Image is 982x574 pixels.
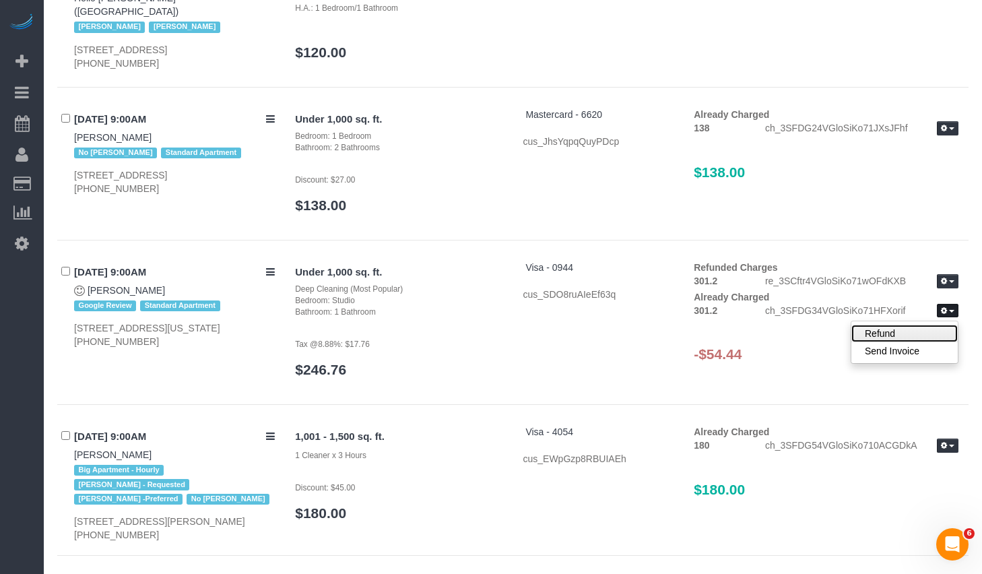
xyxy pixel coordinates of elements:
[755,304,969,320] div: ch_3SFDG34VGloSiKo71HFXorif
[74,267,275,278] h4: [DATE] 9:00AM
[74,449,152,460] a: [PERSON_NAME]
[74,300,136,311] span: Google Review
[295,431,502,443] h4: 1,001 - 1,500 sq. ft.
[694,482,745,497] span: $180.00
[755,439,969,455] div: ch_3SFDG54VGloSiKo710ACGDkA
[295,44,346,60] a: $120.00
[88,285,165,296] a: [PERSON_NAME]
[74,18,275,36] div: Tags
[755,121,969,137] div: ch_3SFDG24VGloSiKo71JXsJFhf
[295,3,502,14] div: H.A.: 1 Bedroom/1 Bathroom
[694,292,769,302] strong: Already Charged
[74,431,275,443] h4: [DATE] 9:00AM
[295,175,355,185] small: Discount: $27.00
[74,144,275,162] div: Tags
[295,483,355,492] small: Discount: $45.00
[525,426,573,437] a: Visa - 4054
[149,22,220,32] span: [PERSON_NAME]
[74,114,275,125] h4: [DATE] 9:00AM
[694,123,709,133] strong: 138
[295,505,346,521] a: $180.00
[694,346,958,362] h3: -$54.44
[851,325,958,342] a: Refund
[694,262,777,273] strong: Refunded Charges
[295,295,502,307] div: Bedroom: Studio
[295,131,502,142] div: Bedroom: 1 Bedroom
[74,515,275,542] div: [STREET_ADDRESS][PERSON_NAME] [PHONE_NUMBER]
[74,297,275,315] div: Tags
[694,164,745,180] span: $138.00
[140,300,220,311] span: Standard Apartment
[525,262,573,273] a: Visa - 0944
[74,479,189,490] span: [PERSON_NAME] - Requested
[295,340,370,349] small: Tax @8.88%: $17.76
[161,148,241,158] span: Standard Apartment
[295,267,502,278] h4: Under 1,000 sq. ft.
[74,22,145,32] span: [PERSON_NAME]
[295,451,366,460] small: 1 Cleaner x 3 Hours
[694,276,717,286] strong: 301.2
[295,284,502,295] div: Deep Cleaning (Most Popular)
[295,307,502,318] div: Bathroom: 1 Bathroom
[74,465,164,476] span: Big Apartment - Hourly
[523,452,674,466] div: cus_EWpGzp8RBUIAEh
[74,168,275,195] div: [STREET_ADDRESS] [PHONE_NUMBER]
[936,528,969,561] iframe: Intercom live chat
[964,528,975,539] span: 6
[851,342,958,360] a: Send Invoice
[694,426,769,437] strong: Already Charged
[755,274,969,290] div: re_3SCftr4VGloSiKo71wOFdKXB
[74,148,157,158] span: No [PERSON_NAME]
[694,440,709,451] strong: 180
[525,109,602,120] a: Mastercard - 6620
[523,135,674,148] div: cus_JhsYqpqQuyPDcp
[694,109,769,120] strong: Already Charged
[295,114,502,125] h4: Under 1,000 sq. ft.
[74,43,275,70] div: [STREET_ADDRESS] [PHONE_NUMBER]
[295,142,502,154] div: Bathroom: 2 Bathrooms
[295,197,346,213] a: $138.00
[295,362,346,377] a: $246.76
[187,494,269,505] span: No [PERSON_NAME]
[523,288,674,301] div: cus_SDO8ruAIeEf63q
[74,461,275,508] div: Tags
[694,305,717,316] strong: 301.2
[74,494,183,505] span: [PERSON_NAME] -Preferred
[8,13,35,32] img: Automaid Logo
[74,132,152,143] a: [PERSON_NAME]
[74,321,275,348] div: [STREET_ADDRESS][US_STATE] [PHONE_NUMBER]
